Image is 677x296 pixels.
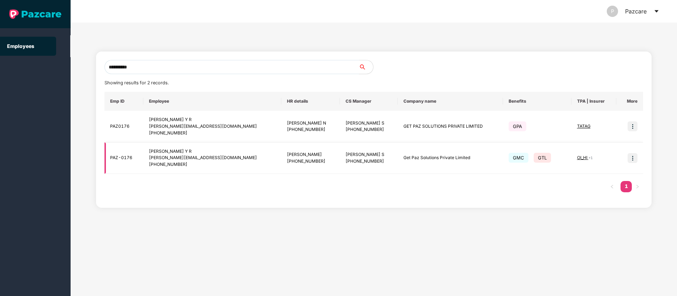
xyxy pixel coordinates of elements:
div: [PHONE_NUMBER] [149,161,276,168]
button: search [359,60,373,74]
span: GMC [509,153,528,163]
li: Next Page [632,181,643,192]
th: Employee [143,92,282,111]
div: [PERSON_NAME][EMAIL_ADDRESS][DOMAIN_NAME] [149,155,276,161]
div: [PERSON_NAME] N [287,120,334,127]
span: left [610,185,614,189]
span: caret-down [654,8,659,14]
td: PAZ-0176 [104,143,143,174]
div: [PHONE_NUMBER] [346,158,393,165]
div: [PHONE_NUMBER] [346,126,393,133]
img: icon [628,153,637,163]
th: HR details [281,92,340,111]
button: left [606,181,618,192]
th: TPA | Insurer [571,92,617,111]
div: [PHONE_NUMBER] [287,158,334,165]
span: GTL [534,153,551,163]
a: 1 [621,181,632,192]
a: Employees [7,43,34,49]
li: Previous Page [606,181,618,192]
div: [PERSON_NAME] S [346,120,393,127]
th: Company name [398,92,503,111]
div: [PERSON_NAME][EMAIL_ADDRESS][DOMAIN_NAME] [149,123,276,130]
td: PAZ0176 [104,111,143,143]
span: GPA [509,121,526,131]
th: More [616,92,643,111]
span: TATAG [577,123,591,129]
td: Get Paz Solutions Private Limited [398,143,503,174]
th: Emp ID [104,92,143,111]
span: search [359,64,373,70]
span: P [611,6,614,17]
div: [PHONE_NUMBER] [149,130,276,137]
th: CS Manager [340,92,398,111]
div: [PERSON_NAME] Y R [149,148,276,155]
span: right [635,185,640,189]
span: OI_HI [577,155,588,160]
button: right [632,181,643,192]
div: [PHONE_NUMBER] [287,126,334,133]
div: [PERSON_NAME] Y R [149,116,276,123]
span: Showing results for 2 records. [104,80,169,85]
div: [PERSON_NAME] [287,151,334,158]
img: icon [628,121,637,131]
th: Benefits [503,92,571,111]
span: + 1 [588,156,593,160]
div: [PERSON_NAME] S [346,151,393,158]
td: GET PAZ SOLUTIONS PRIVATE LIMITED [398,111,503,143]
